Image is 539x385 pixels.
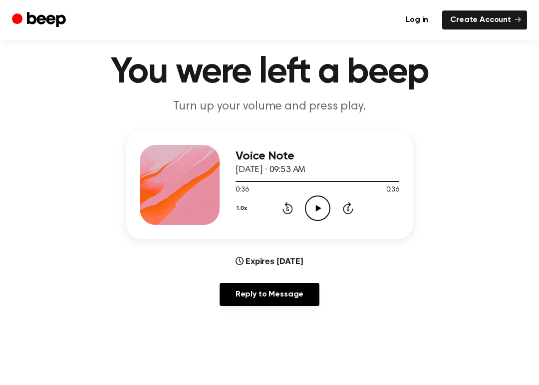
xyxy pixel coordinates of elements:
a: Beep [12,10,68,30]
a: Create Account [442,10,527,29]
h3: Voice Note [236,149,399,163]
h1: You were left a beep [14,54,525,90]
a: Reply to Message [220,283,319,306]
span: 0:36 [386,185,399,195]
p: Turn up your volume and press play. [78,98,461,115]
button: 1.0x [236,200,251,217]
span: 0:36 [236,185,249,195]
div: Expires [DATE] [236,255,303,267]
a: Log in [398,10,436,29]
span: [DATE] · 09:53 AM [236,165,305,174]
